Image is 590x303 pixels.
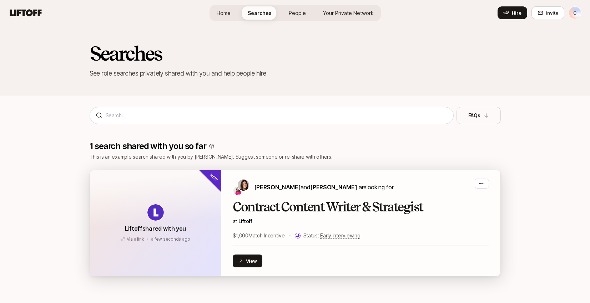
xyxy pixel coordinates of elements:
[248,9,272,17] span: Searches
[106,111,448,120] input: Search...
[151,236,190,242] span: September 30, 2025 8:15am
[569,6,581,19] button: C
[90,68,501,78] p: See role searches privately shared with you and help people hire
[90,43,501,64] h2: Searches
[125,225,186,232] span: Liftoff shared with you
[233,255,263,267] button: View
[303,231,360,240] p: Status:
[289,9,306,17] span: People
[546,9,558,16] span: Invite
[254,184,301,191] span: [PERSON_NAME]
[242,6,277,20] a: Searches
[323,9,374,17] span: Your Private Network
[283,6,312,20] a: People
[211,6,236,20] a: Home
[198,158,233,193] div: New
[531,6,564,19] button: Invite
[498,6,527,19] button: Hire
[233,217,489,226] p: at
[127,236,144,242] p: Via a link
[457,107,501,124] button: FAQs
[90,153,501,161] p: This is an example search shared with you by [PERSON_NAME]. Suggest someone or re-share with others.
[512,9,521,16] span: Hire
[310,184,357,191] span: [PERSON_NAME]
[217,9,231,17] span: Home
[233,231,285,240] p: $1,000 Match Incentive
[90,141,206,151] p: 1 search shared with you so far
[233,186,242,195] img: Emma Frane
[233,200,489,214] h2: Contract Content Writer & Strategist
[254,183,394,192] p: are looking for
[320,232,360,239] span: Early interviewing
[317,6,379,20] a: Your Private Network
[238,179,249,191] img: Eleanor Morgan
[301,184,357,191] span: and
[147,204,164,221] img: avatar-url
[468,111,480,120] p: FAQs
[238,218,252,224] span: Liftoff
[573,9,577,17] p: C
